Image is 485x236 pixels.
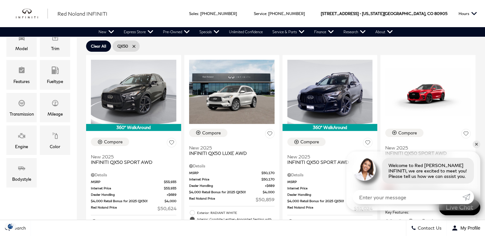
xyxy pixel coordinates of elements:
[197,216,275,229] span: Interior: Graphite Leather-Appointed Seating with Dark Aluminum Trim
[15,45,28,52] div: Model
[94,27,119,37] a: New
[385,219,393,224] span: AWD
[385,60,471,124] img: 2025 INFINITI QX50 SPORT AWD
[91,172,176,178] div: Pricing Details - INFINITI QX50 SPORT AWD
[396,219,404,224] span: Adaptive Cruise Control
[6,60,37,89] div: FeaturesFeatures
[91,192,167,197] span: Dealer Handling
[287,150,373,165] a: New 2025INFINITI QX50 SPORT AWD
[287,186,360,191] span: Internet Price
[104,139,123,145] div: Compare
[265,129,275,141] button: Save Vehicle
[189,196,256,203] span: Red Noland Price
[86,124,181,131] div: 360° WalkAround
[268,11,305,16] a: [PHONE_NUMBER]
[164,186,176,191] span: $53,935
[189,183,275,188] a: Dealer Handling $689
[283,124,378,131] div: 360° WalkAround
[40,93,70,122] div: MileageMileage
[91,154,172,159] span: New 2025
[261,177,275,182] span: $50,170
[189,190,275,194] a: $4,000 Retail Bonus for 2025 QX50! $4,000
[165,199,176,203] span: $4,000
[461,129,471,141] button: Save Vehicle
[91,199,165,203] span: $4,000 Retail Bonus for 2025 QX50!
[189,177,261,182] span: Internet Price
[189,150,270,156] span: INFINITI QX50 LUXE AWD
[189,141,275,156] a: New 2025INFINITI QX50 LUXE AWD
[51,65,59,78] span: Fueltype
[57,11,107,17] span: Red Noland INFINITI
[254,11,266,16] span: Service
[10,110,34,118] div: Transmission
[261,171,275,175] span: $50,170
[197,209,275,216] span: Exterior: RADIANT WHITE
[256,196,275,203] span: $50,859
[6,158,37,187] div: BodystyleBodystyle
[189,129,227,137] button: Compare Vehicle
[287,205,354,212] span: Red Noland Price
[10,225,26,231] span: Search
[287,186,373,191] a: Internet Price $54,335
[3,223,18,230] img: Opt-Out Icon
[429,219,436,224] span: Bluetooth
[353,158,376,181] img: Agent profile photo
[3,223,18,230] section: Click to Open Cookie Consent Modal
[16,9,48,19] img: INFINITI
[47,78,63,85] div: Fueltype
[91,205,176,212] a: Red Noland Price $50,624
[300,139,319,145] div: Compare
[40,60,70,89] div: FueltypeFueltype
[385,141,471,156] a: New 2025INFINITI QX50 SPORT AWD
[189,177,275,182] a: Internet Price $50,170
[385,150,466,156] span: INFINITI QX50 SPORT AWD
[167,192,176,197] span: $689
[189,163,275,169] div: Pricing Details - INFINITI QX50 LUXE AWD
[6,27,37,57] div: ModelModel
[167,138,176,149] button: Save Vehicle
[94,27,398,37] nav: Main Navigation
[189,190,263,194] span: $4,000 Retail Bonus for 2025 QX50!
[189,196,275,203] a: Red Noland Price $50,859
[91,192,176,197] a: Dealer Handling $689
[195,27,224,37] a: Specials
[287,179,360,184] span: MSRP
[13,78,30,85] div: Features
[91,150,176,165] a: New 2025INFINITI QX50 SPORT AWD
[91,138,129,146] button: Compare Vehicle
[287,199,373,203] a: $4,000 Retail Bonus for 2025 QX50! $4,000
[363,138,372,149] button: Save Vehicle
[91,179,164,184] span: MSRP
[458,225,480,231] span: My Profile
[382,158,474,184] div: Welcome to Red [PERSON_NAME] INFINITI, we are excited to meet you! Please tell us how we can assi...
[189,60,275,124] img: 2025 INFINITI QX50 LUXE AWD
[91,42,106,50] span: Clear All
[51,130,59,143] span: Color
[268,27,309,37] a: Service & Parts
[189,183,265,188] span: Dealer Handling
[198,11,199,16] span: :
[200,11,237,16] a: [PHONE_NUMBER]
[15,143,28,150] div: Engine
[51,32,59,45] span: Trim
[416,225,442,231] span: Contact Us
[398,130,417,136] div: Compare
[287,138,326,146] button: Compare Vehicle
[51,45,59,52] div: Trim
[287,60,373,124] img: 2025 INFINITI QX50 SPORT AWD
[287,192,373,197] a: Dealer Handling $689
[99,218,176,225] span: Exterior: BLACK OBSIDIAN
[321,11,447,16] a: [STREET_ADDRESS] • [US_STATE][GEOGRAPHIC_DATA], CO 80905
[189,11,198,16] span: Sales
[117,42,128,50] span: QX50
[12,176,31,183] div: Bodystyle
[287,192,363,197] span: Dealer Handling
[18,163,26,176] span: Bodystyle
[18,98,26,110] span: Transmission
[309,27,339,37] a: Finance
[91,159,172,165] span: INFINITI QX50 SPORT AWD
[6,126,37,155] div: EngineEngine
[295,218,373,225] span: Exterior: BLACK OBSIDIAN
[407,219,415,224] span: Backup Camera
[91,60,176,124] img: 2025 INFINITI QX50 SPORT AWD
